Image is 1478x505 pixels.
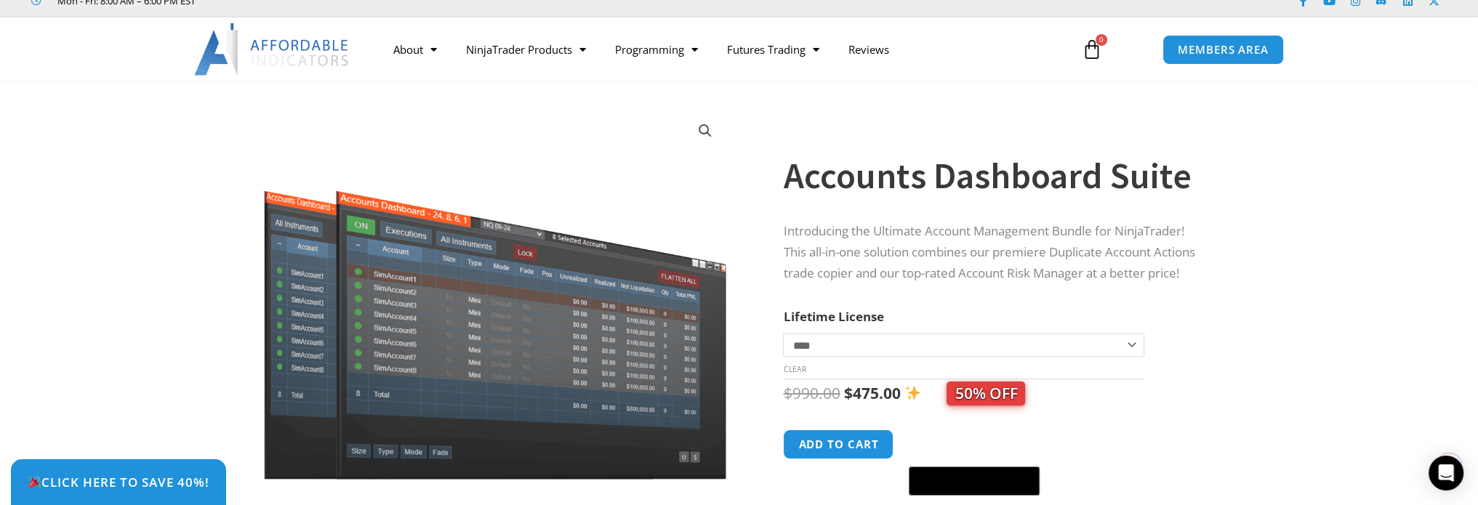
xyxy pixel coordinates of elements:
a: 0 [1060,28,1124,70]
span: Click Here to save 40%! [28,476,209,488]
a: Programming [601,33,712,66]
a: About [379,33,451,66]
label: Lifetime License [783,308,883,325]
a: Reviews [834,33,904,66]
span: MEMBERS AREA [1178,44,1269,55]
a: 🎉Click Here to save 40%! [11,459,226,505]
span: $ [843,383,852,403]
nav: Menu [379,33,1065,66]
a: View full-screen image gallery [692,118,718,144]
img: 🎉 [28,476,41,488]
a: MEMBERS AREA [1162,35,1284,65]
a: Clear options [783,364,806,374]
p: Introducing the Ultimate Account Management Bundle for NinjaTrader! This all-in-one solution comb... [783,221,1208,284]
iframe: Secure express checkout frame [906,427,1037,462]
button: Add to cart [783,429,893,459]
bdi: 990.00 [783,383,840,403]
h1: Accounts Dashboard Suite [783,150,1208,201]
a: NinjaTrader Products [451,33,601,66]
span: 0 [1096,34,1107,46]
span: $ [783,383,792,403]
span: 50% OFF [947,381,1025,405]
div: Open Intercom Messenger [1429,456,1463,490]
img: LogoAI | Affordable Indicators – NinjaTrader [194,23,350,76]
img: ✨ [905,385,920,400]
a: Futures Trading [712,33,834,66]
bdi: 475.00 [843,383,900,403]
